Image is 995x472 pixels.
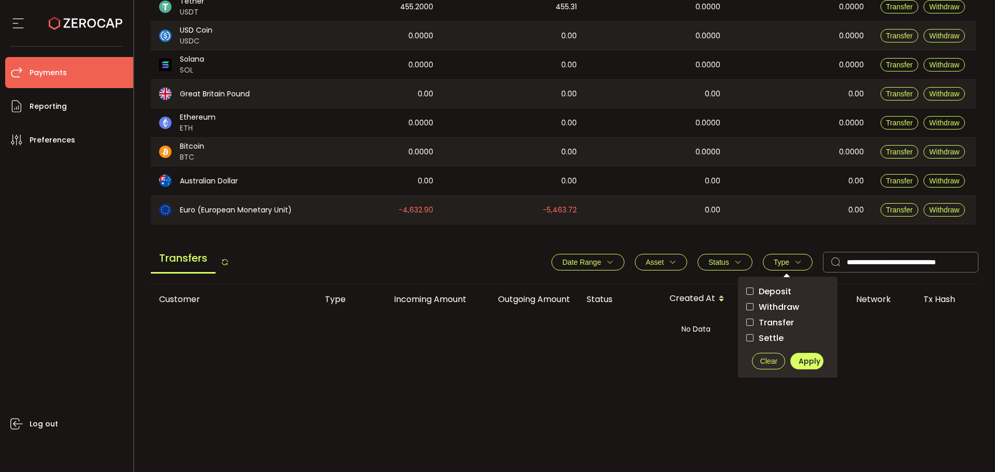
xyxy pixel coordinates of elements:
span: 0.00 [561,175,577,187]
span: 0.00 [561,30,577,42]
img: gbp_portfolio.svg [159,88,172,100]
span: 0.0000 [839,30,864,42]
span: 0.0000 [695,59,720,71]
span: Withdraw [929,148,959,156]
span: 0.00 [705,204,720,216]
button: Withdraw [923,29,965,42]
button: Withdraw [923,145,965,159]
button: Withdraw [923,174,965,188]
img: sol_portfolio.png [159,59,172,71]
span: 0.0000 [408,117,433,129]
span: 0.00 [561,146,577,158]
span: Settle [754,333,784,343]
span: Australian Dollar [180,176,238,187]
button: Transfer [880,58,919,71]
img: usdt_portfolio.svg [159,1,172,13]
button: Asset [635,254,687,270]
span: Transfer [886,148,913,156]
span: Type [774,258,789,266]
div: checkbox-group [746,285,829,345]
span: Date Range [562,258,601,266]
span: Reporting [30,99,67,114]
span: 0.0000 [695,30,720,42]
span: 0.00 [705,175,720,187]
span: 0.0000 [408,146,433,158]
div: Type [317,293,371,305]
img: aud_portfolio.svg [159,175,172,187]
span: 0.0000 [839,117,864,129]
span: 0.00 [848,204,864,216]
button: Clear [752,353,785,369]
span: Withdraw [929,32,959,40]
button: Transfer [880,116,919,130]
span: 0.00 [561,59,577,71]
span: 0.00 [418,88,433,100]
span: Withdraw [929,206,959,214]
span: ETH [180,123,216,134]
span: Apply [799,356,820,366]
span: 0.0000 [408,59,433,71]
img: usdc_portfolio.svg [159,30,172,42]
button: Transfer [880,145,919,159]
span: 455.2000 [400,1,433,13]
span: 0.0000 [695,117,720,129]
iframe: Chat Widget [943,422,995,472]
button: Apply [790,353,823,369]
div: Customer [151,293,317,305]
span: Withdraw [929,3,959,11]
span: Payments [30,65,67,80]
span: Transfer [754,318,794,327]
span: USD Coin [180,25,212,36]
span: Withdraw [754,302,799,312]
span: 0.0000 [695,146,720,158]
span: 455.31 [556,1,577,13]
span: -4,632.90 [399,204,433,216]
span: Clear [760,357,777,365]
div: Status [578,293,661,305]
span: 0.0000 [839,1,864,13]
span: BTC [180,152,204,163]
span: 0.0000 [839,59,864,71]
span: Transfer [886,90,913,98]
span: 0.00 [848,175,864,187]
button: Withdraw [923,87,965,101]
div: Created At [661,290,755,308]
span: Transfer [886,206,913,214]
span: Transfer [886,32,913,40]
span: 0.0000 [408,30,433,42]
div: Outgoing Amount [475,293,578,305]
span: Deposit [754,287,791,296]
span: Transfers [151,244,216,274]
div: Incoming Amount [371,293,475,305]
img: btc_portfolio.svg [159,146,172,158]
img: eur_portfolio.svg [159,204,172,216]
span: Transfer [886,177,913,185]
span: Bitcoin [180,141,204,152]
span: Preferences [30,133,75,148]
span: Log out [30,417,58,432]
button: Transfer [880,174,919,188]
span: Withdraw [929,177,959,185]
span: USDC [180,36,212,47]
span: Asset [646,258,664,266]
button: Transfer [880,29,919,42]
button: Transfer [880,203,919,217]
span: 0.00 [848,88,864,100]
span: Ethereum [180,112,216,123]
button: Withdraw [923,203,965,217]
span: Great Britain Pound [180,89,250,99]
span: 0.00 [705,88,720,100]
span: USDT [180,7,204,18]
span: Transfer [886,3,913,11]
button: Type [763,254,813,270]
img: eth_portfolio.svg [159,117,172,129]
button: Withdraw [923,116,965,130]
span: -5,463.72 [543,204,577,216]
span: 0.0000 [695,1,720,13]
button: Status [698,254,752,270]
span: Transfer [886,119,913,127]
span: Withdraw [929,61,959,69]
span: Euro (European Monetary Unit) [180,205,292,216]
span: 0.00 [561,88,577,100]
span: Withdraw [929,90,959,98]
